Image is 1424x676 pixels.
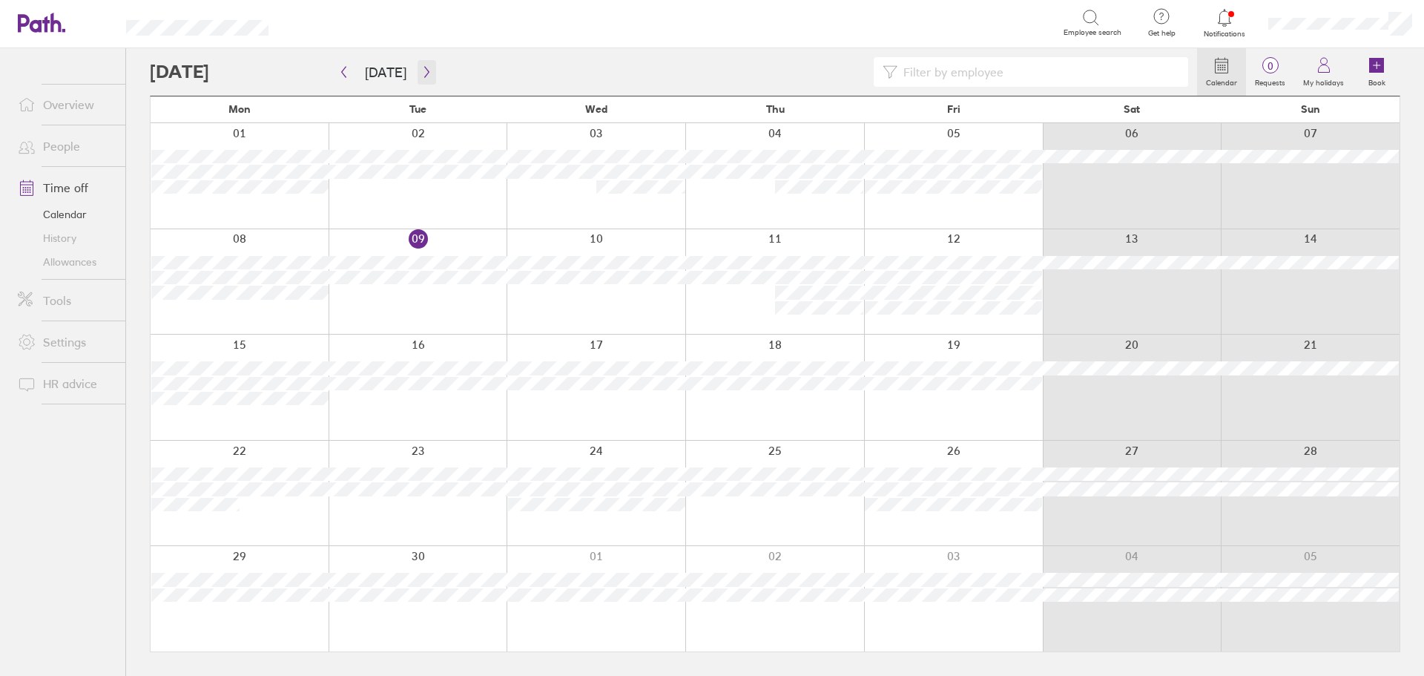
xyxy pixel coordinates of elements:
[6,369,125,398] a: HR advice
[353,60,418,85] button: [DATE]
[897,58,1179,86] input: Filter by employee
[6,90,125,119] a: Overview
[1064,28,1121,37] span: Employee search
[6,226,125,250] a: History
[309,16,346,29] div: Search
[585,103,607,115] span: Wed
[6,131,125,161] a: People
[1246,60,1294,72] span: 0
[6,327,125,357] a: Settings
[228,103,251,115] span: Mon
[1138,29,1186,38] span: Get help
[1359,74,1394,88] label: Book
[6,173,125,203] a: Time off
[1246,74,1294,88] label: Requests
[1353,48,1400,96] a: Book
[766,103,785,115] span: Thu
[1294,48,1353,96] a: My holidays
[1197,74,1246,88] label: Calendar
[947,103,960,115] span: Fri
[6,203,125,226] a: Calendar
[409,103,426,115] span: Tue
[1301,103,1320,115] span: Sun
[6,250,125,274] a: Allowances
[1201,30,1249,39] span: Notifications
[1201,7,1249,39] a: Notifications
[1197,48,1246,96] a: Calendar
[1124,103,1140,115] span: Sat
[1294,74,1353,88] label: My holidays
[1246,48,1294,96] a: 0Requests
[6,286,125,315] a: Tools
